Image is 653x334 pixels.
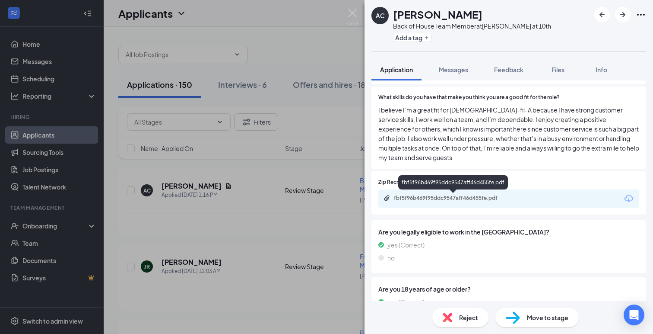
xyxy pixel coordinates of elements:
span: Application [380,66,413,74]
svg: Paperclip [384,195,390,202]
span: Are you legally eligible to work in the [GEOGRAPHIC_DATA]? [378,227,639,237]
svg: ArrowRight [618,10,628,20]
button: PlusAdd a tag [393,33,431,42]
div: Back of House Team Member at [PERSON_NAME] at 10th [393,22,551,30]
svg: Ellipses [636,10,646,20]
div: AC [376,11,385,20]
svg: Download [624,193,634,204]
span: Info [596,66,607,74]
span: yes (Correct) [387,297,425,307]
span: Reject [459,313,478,322]
button: ArrowLeftNew [594,7,610,22]
span: no [387,253,395,263]
div: Open Intercom Messenger [624,305,644,325]
a: Paperclipfbf5f96b469f95ddc9547aff46d455fe.pdf [384,195,523,203]
span: Messages [439,66,468,74]
span: Files [552,66,564,74]
h1: [PERSON_NAME] [393,7,482,22]
button: ArrowRight [615,7,631,22]
div: fbf5f96b469f95ddc9547aff46d455fe.pdf [394,195,515,202]
span: yes (Correct) [387,240,425,250]
span: Feedback [494,66,523,74]
span: Move to stage [527,313,568,322]
span: Zip Recruiter Resume [378,178,430,186]
span: I believe I’m a great fit for [DEMOGRAPHIC_DATA]-fil-A because I have strong customer service ski... [378,105,639,162]
svg: Plus [424,35,429,40]
span: Are you 18 years of age or older? [378,284,639,294]
span: What skills do you have that make you think you are a good fit for the role? [378,93,560,102]
svg: ArrowLeftNew [597,10,607,20]
div: fbf5f96b469f95ddc9547aff46d455fe.pdf [398,175,508,189]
